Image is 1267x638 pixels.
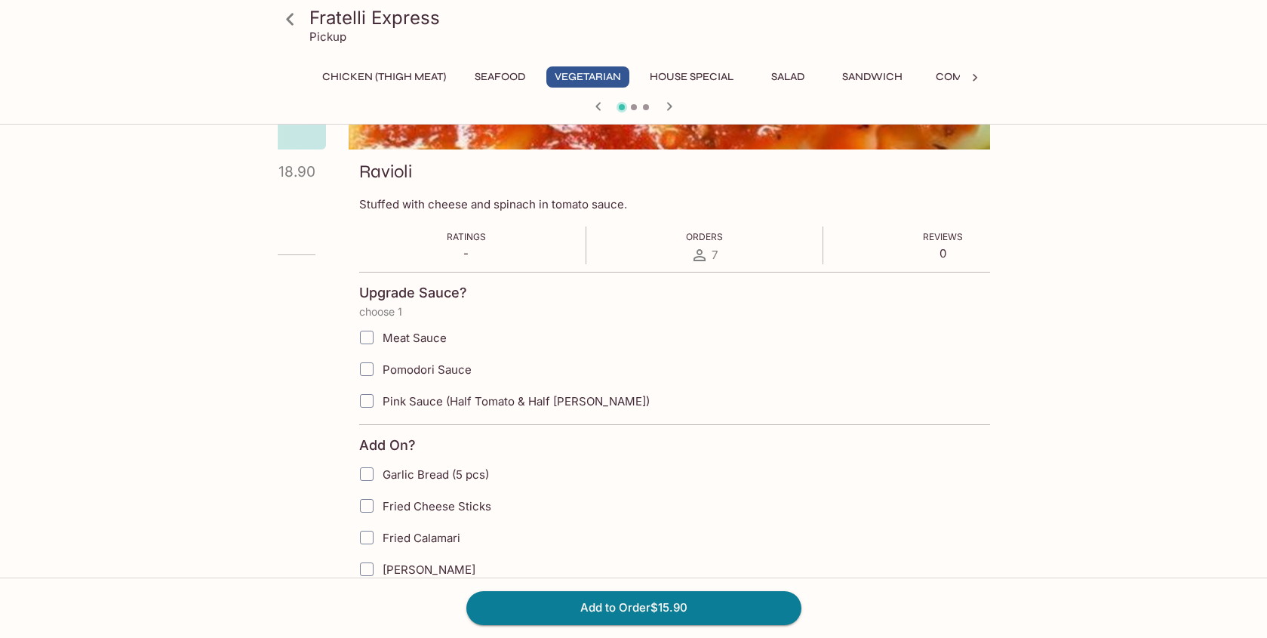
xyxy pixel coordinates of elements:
button: Chicken (Thigh Meat) [314,66,454,88]
button: Add to Order$15.90 [466,591,801,624]
span: Orders [686,231,723,242]
span: Garlic Bread (5 pcs) [383,467,489,482]
span: Fried Calamari [383,531,460,545]
span: Ratings [447,231,486,242]
span: Fried Cheese Sticks [383,499,491,513]
p: 0 [923,246,963,260]
span: Pink Sauce (Half Tomato & Half [PERSON_NAME]) [383,394,650,408]
p: Pickup [309,29,346,44]
span: [PERSON_NAME] [383,562,475,577]
p: choose 1 [359,306,1050,318]
h4: Upgrade Sauce? [359,285,467,301]
button: Sandwich [834,66,911,88]
span: Reviews [923,231,963,242]
button: Combo [923,66,991,88]
button: Vegetarian [546,66,629,88]
h3: Ravioli [359,160,412,183]
h3: Fratelli Express [309,6,984,29]
h4: $18.90 [269,160,315,190]
button: House Special [641,66,742,88]
button: Salad [754,66,822,88]
p: - [447,246,486,260]
span: Pomodori Sauce [383,362,472,377]
p: Stuffed with cheese and spinach in tomato sauce. [359,197,1050,211]
h4: Add On? [359,437,416,454]
span: Meat Sauce [383,331,447,345]
span: 7 [712,248,718,262]
button: Seafood [466,66,534,88]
